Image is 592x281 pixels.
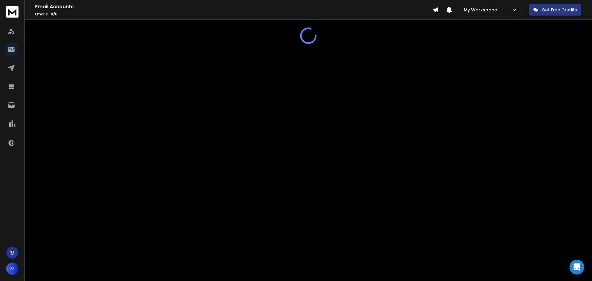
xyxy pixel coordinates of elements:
img: logo [6,6,18,18]
p: Emails : [35,12,433,17]
p: Get Free Credits [542,7,577,13]
span: 0 / 0 [51,11,58,17]
div: Open Intercom Messenger [569,260,584,275]
p: My Workspace [464,7,499,13]
button: Get Free Credits [529,4,581,16]
h1: Email Accounts [35,3,433,10]
button: M [6,263,18,275]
